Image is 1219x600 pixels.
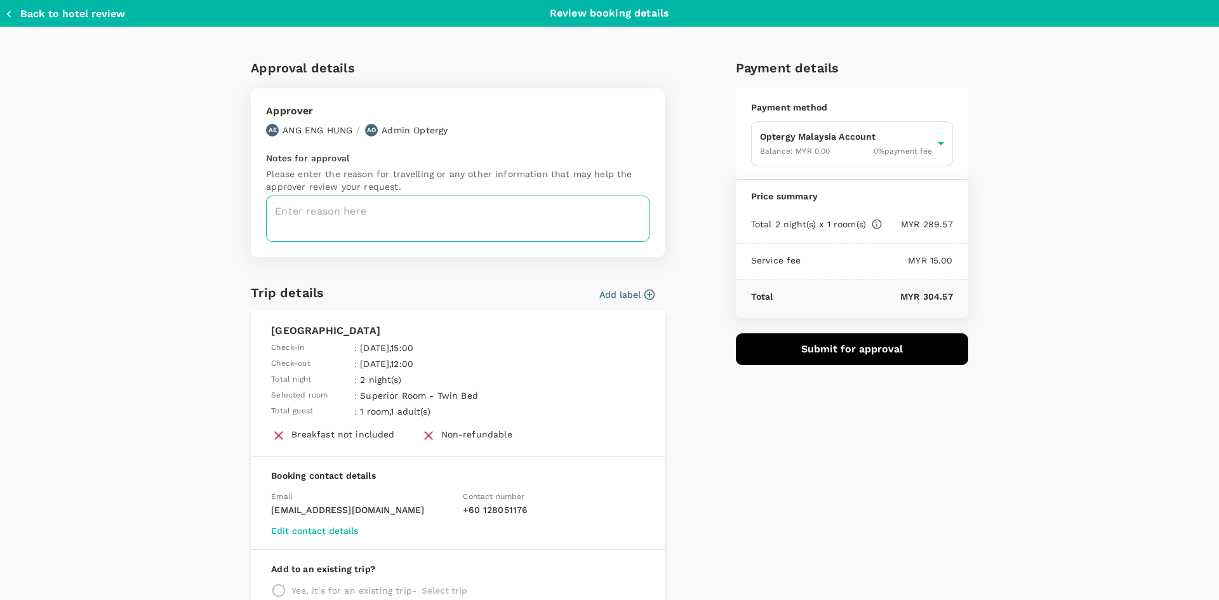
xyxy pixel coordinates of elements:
[266,103,448,119] p: Approver
[550,6,669,21] p: Review booking details
[441,428,512,441] div: Non-refundable
[751,190,953,203] p: Price summary
[356,124,360,137] p: /
[271,389,328,402] span: Selected room
[599,288,655,301] button: Add label
[271,563,644,575] p: Add to an existing trip?
[283,124,352,137] p: ANG ENG HUNG
[367,126,376,135] p: AO
[751,121,953,166] div: Optergy Malaysia AccountBalance: MYR 0.000%payment fee
[360,342,530,354] p: [DATE] , 15:00
[360,373,530,386] p: 2 night(s)
[382,124,448,137] p: Admin Optergy
[360,357,530,370] p: [DATE] , 12:00
[271,405,313,418] span: Total guest
[354,357,357,370] span: :
[291,428,394,441] div: Breakfast not included
[266,152,649,164] p: Notes for approval
[271,503,453,516] p: [EMAIL_ADDRESS][DOMAIN_NAME]
[760,130,933,143] p: Optergy Malaysia Account
[269,126,277,135] p: AE
[271,342,304,354] span: Check-in
[271,323,644,338] p: [GEOGRAPHIC_DATA]
[271,526,358,536] button: Edit contact details
[271,373,311,386] span: Total night
[874,147,933,156] span: 0 % payment fee
[354,389,357,402] span: :
[271,492,293,501] span: Email
[883,218,953,230] p: MYR 289.57
[271,469,644,482] p: Booking contact details
[736,58,968,78] h6: Payment details
[271,357,310,370] span: Check-out
[271,338,533,418] table: simple table
[760,147,830,156] span: Balance : MYR 0.00
[354,373,357,386] span: :
[360,389,530,402] p: Superior Room - Twin Bed
[5,8,125,20] button: Back to hotel review
[773,290,953,303] p: MYR 304.57
[751,254,801,267] p: Service fee
[354,405,357,418] span: :
[751,101,953,114] p: Payment method
[463,503,644,516] p: + 60 128051176
[291,584,416,597] p: Yes, it's for an existing trip -
[751,290,773,303] p: Total
[360,405,530,418] p: 1 room , 1 adult(s)
[463,492,524,501] span: Contact number
[751,218,866,230] p: Total 2 night(s) x 1 room(s)
[736,333,968,365] button: Submit for approval
[266,168,649,193] p: Please enter the reason for travelling or any other information that may help the approver review...
[251,283,324,303] h6: Trip details
[354,342,357,354] span: :
[801,254,953,267] p: MYR 15.00
[251,58,665,78] h6: Approval details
